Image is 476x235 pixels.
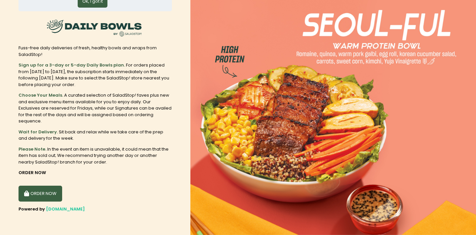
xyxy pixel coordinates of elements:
div: ORDER NOW [19,169,172,176]
b: Wait for Delivery. [19,129,58,135]
b: Choose Your Meals. [19,92,63,98]
div: Fuss-free daily deliveries of fresh, healthy bowls and wraps from SaladStop! [19,45,172,58]
button: ORDER NOW [19,186,62,202]
b: Sign up for a 3-day or 5-day Daily Bowls plan. [19,62,125,68]
a: [DOMAIN_NAME] [46,206,85,212]
b: Please Note. [19,146,46,152]
div: Sit back and relax while we take care of the prep and delivery for the week. [19,129,172,142]
img: SaladStop! [45,16,144,40]
div: In the event an item is unavailable, it could mean that the item has sold out; We recommend tryin... [19,146,172,165]
div: A curated selection of SaladStop! faves plus new and exclusive menu items available for you to en... [19,92,172,124]
div: For orders placed from [DATE] to [DATE], the subscription starts immediately on the following [DA... [19,62,172,88]
div: Powered by [19,206,172,212]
